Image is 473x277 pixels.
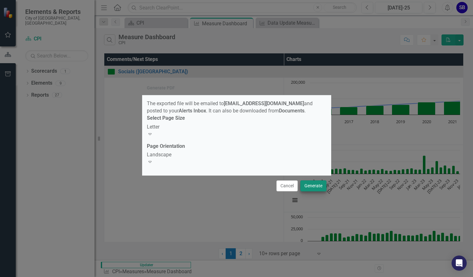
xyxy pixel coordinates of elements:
button: Cancel [276,180,298,191]
div: Open Intercom Messenger [452,256,467,271]
strong: [EMAIL_ADDRESS][DOMAIN_NAME] [224,100,304,106]
div: Generate PDF [147,86,175,90]
strong: Alerts Inbox [179,108,206,114]
label: Page Orientation [147,143,185,150]
div: Landscape [147,151,326,159]
strong: Documents [279,108,304,114]
label: Select Page Size [147,115,185,122]
button: Generate [300,180,326,191]
span: The exported file will be emailed to and posted to your . It can also be downloaded from . [147,100,313,114]
div: Letter [147,123,326,131]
